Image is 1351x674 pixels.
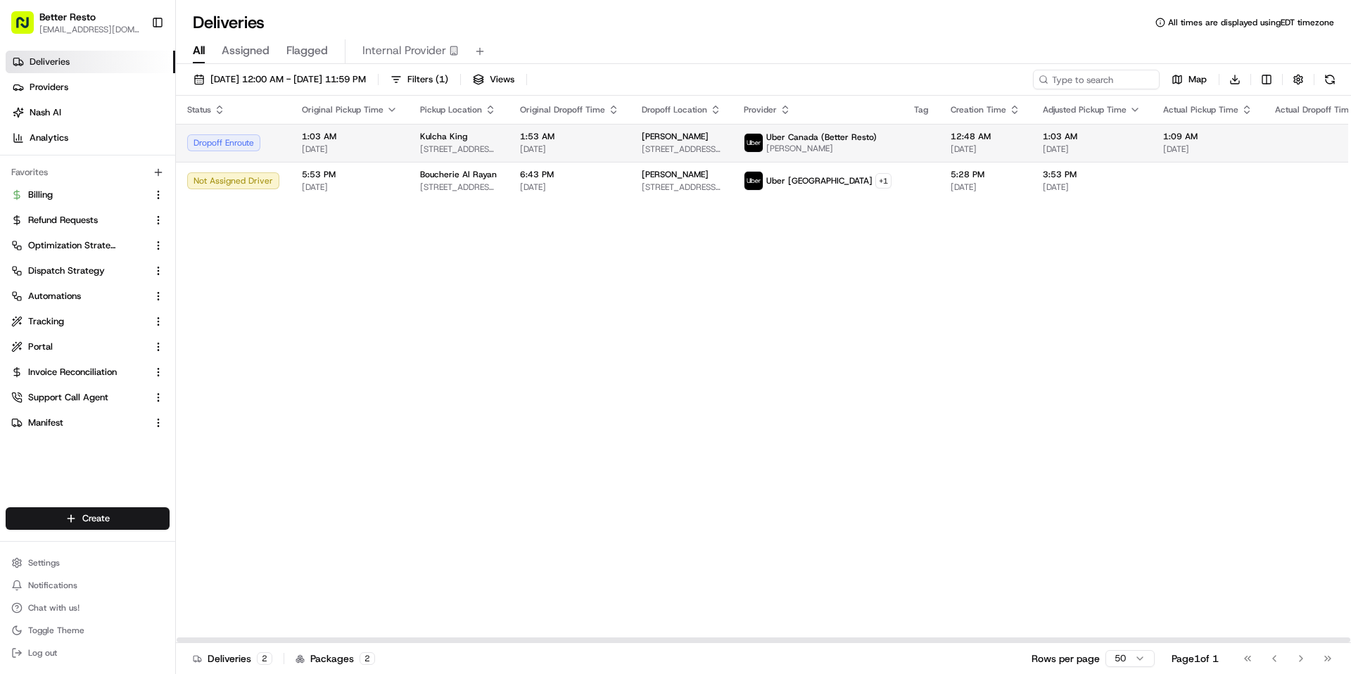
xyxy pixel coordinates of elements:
span: [PERSON_NAME] [766,143,877,154]
button: Tracking [6,310,170,333]
span: Tag [914,104,928,115]
div: 2 [360,652,375,665]
span: [DATE] [1043,182,1141,193]
div: We're available if you need us! [63,148,194,160]
span: Internal Provider [362,42,446,59]
button: Views [467,70,521,89]
span: Billing [28,189,53,201]
button: Create [6,507,170,530]
a: Manifest [11,417,147,429]
span: Nash AI [30,106,61,119]
span: Tracking [28,315,64,328]
span: Flagged [286,42,328,59]
span: API Documentation [133,314,226,329]
span: [DATE] [520,182,619,193]
a: Support Call Agent [11,391,147,404]
span: Automations [28,290,81,303]
span: Actual Pickup Time [1163,104,1238,115]
span: Deliveries [30,56,70,68]
button: Support Call Agent [6,386,170,409]
span: Create [82,512,110,525]
button: Filters(1) [384,70,455,89]
button: [EMAIL_ADDRESS][DOMAIN_NAME] [39,24,140,35]
div: Deliveries [193,651,272,666]
button: Invoice Reconciliation [6,361,170,383]
img: 8016278978528_b943e370aa5ada12b00a_72.png [30,134,55,160]
span: Uber Canada (Better Resto) [766,132,877,143]
a: Portal [11,341,147,353]
a: Refund Requests [11,214,147,227]
span: Views [490,73,514,86]
span: Filters [407,73,448,86]
p: Rows per page [1032,651,1100,666]
button: See all [218,180,256,197]
span: 1:09 AM [1163,131,1252,142]
span: Provider [744,104,777,115]
span: Pylon [140,349,170,360]
button: Toggle Theme [6,621,170,640]
span: [DATE] [1163,144,1252,155]
span: Dispatch Strategy [28,265,105,277]
span: Adjusted Pickup Time [1043,104,1127,115]
span: Invoice Reconciliation [28,366,117,379]
a: Providers [6,76,175,98]
a: Dispatch Strategy [11,265,147,277]
a: 📗Knowledge Base [8,309,113,334]
span: 1:03 AM [1043,131,1141,142]
a: 💻API Documentation [113,309,231,334]
span: 5:28 PM [951,169,1020,180]
button: Refresh [1320,70,1340,89]
span: [STREET_ADDRESS] [STREET_ADDRESS] [642,182,721,193]
div: 2 [257,652,272,665]
a: Billing [11,189,147,201]
button: [DATE] 12:00 AM - [DATE] 11:59 PM [187,70,372,89]
span: Portal [28,341,53,353]
span: Manifest [28,417,63,429]
button: Automations [6,285,170,307]
button: Better Resto[EMAIL_ADDRESS][DOMAIN_NAME] [6,6,146,39]
span: [PERSON_NAME] [642,131,709,142]
img: uber-new-logo.jpeg [744,172,763,190]
input: Clear [37,91,232,106]
div: Packages [296,651,375,666]
span: Map [1188,73,1207,86]
span: 12:48 AM [951,131,1020,142]
span: 5:53 PM [302,169,398,180]
div: Page 1 of 1 [1172,651,1219,666]
a: Invoice Reconciliation [11,366,147,379]
span: Support Call Agent [28,391,108,404]
span: 3:53 PM [1043,169,1141,180]
span: All times are displayed using EDT timezone [1168,17,1334,28]
a: Deliveries [6,51,175,73]
a: Optimization Strategy [11,239,147,252]
span: Settings [28,557,60,568]
button: Start new chat [239,139,256,155]
div: Past conversations [14,183,90,194]
button: Dispatch Strategy [6,260,170,282]
img: uber-new-logo.jpeg [744,134,763,152]
button: Better Resto [39,10,96,24]
button: +1 [875,173,892,189]
button: Billing [6,184,170,206]
p: Welcome 👋 [14,56,256,79]
h1: Deliveries [193,11,265,34]
span: Kulcha King [420,131,467,142]
span: All [193,42,205,59]
span: Log out [28,647,57,659]
img: Nash [14,14,42,42]
span: Chat with us! [28,602,80,613]
span: • [46,256,51,267]
img: Regen Pajulas [14,205,37,227]
span: Regen Pajulas [44,218,103,229]
span: [DATE] [113,218,142,229]
span: Notifications [28,580,77,591]
span: Knowledge Base [28,314,108,329]
span: Uber [GEOGRAPHIC_DATA] [766,175,873,186]
a: Powered byPylon [99,348,170,360]
span: [DATE] [1043,144,1141,155]
span: Creation Time [951,104,1006,115]
img: 1736555255976-a54dd68f-1ca7-489b-9aae-adbdc363a1c4 [14,134,39,160]
span: Analytics [30,132,68,144]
